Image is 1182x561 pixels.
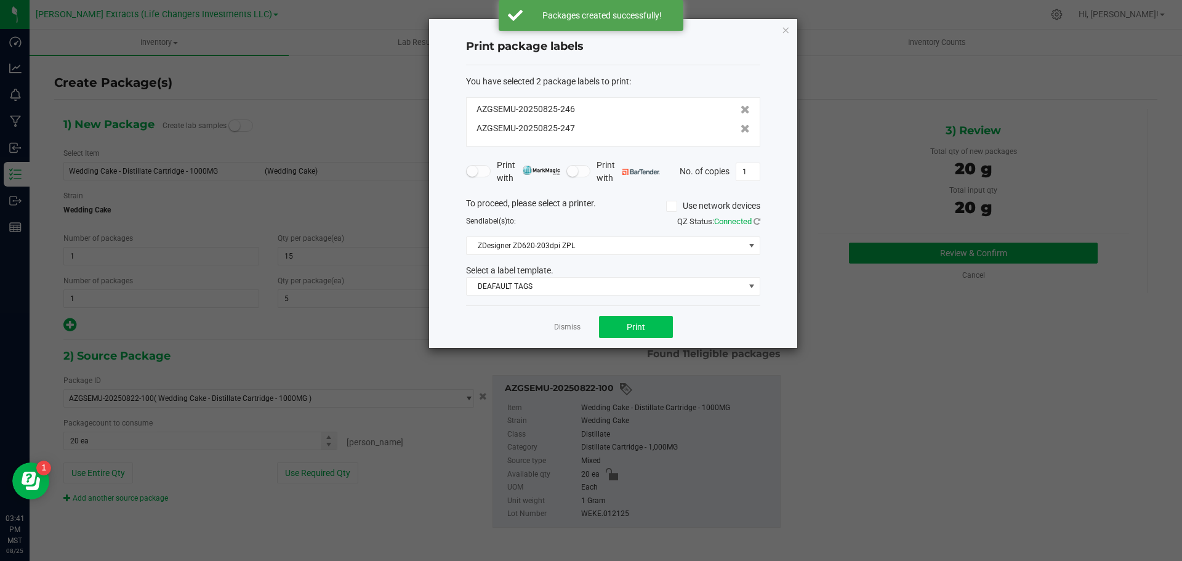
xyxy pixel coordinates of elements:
[622,169,660,175] img: bartender.png
[466,76,629,86] span: You have selected 2 package labels to print
[497,159,560,185] span: Print with
[680,166,730,176] span: No. of copies
[677,217,760,226] span: QZ Status:
[483,217,507,225] span: label(s)
[714,217,752,226] span: Connected
[466,75,760,88] div: :
[523,166,560,175] img: mark_magic_cybra.png
[466,39,760,55] h4: Print package labels
[457,264,770,277] div: Select a label template.
[627,322,645,332] span: Print
[457,197,770,216] div: To proceed, please select a printer.
[36,461,51,475] iframe: Resource center unread badge
[476,122,575,135] span: AZGSEMU-20250825-247
[466,217,516,225] span: Send to:
[554,322,581,333] a: Dismiss
[529,9,674,22] div: Packages created successfully!
[476,103,575,116] span: AZGSEMU-20250825-246
[599,316,673,338] button: Print
[467,278,744,295] span: DEAFAULT TAGS
[467,237,744,254] span: ZDesigner ZD620-203dpi ZPL
[666,200,760,212] label: Use network devices
[597,159,660,185] span: Print with
[12,462,49,499] iframe: Resource center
